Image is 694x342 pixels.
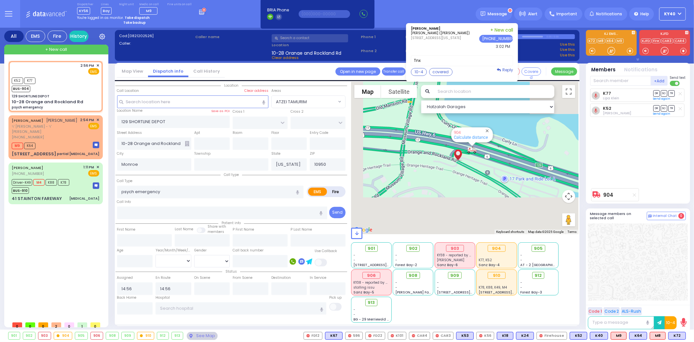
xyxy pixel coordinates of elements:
[674,38,686,43] a: CAR4
[521,290,542,295] span: Forest Bay-3
[208,224,226,229] small: Share with
[588,307,603,315] button: Code 1
[588,38,597,43] a: K72
[345,332,363,340] div: 596
[310,151,315,156] label: ZIP
[639,32,690,37] label: KJFD
[156,248,191,253] div: Year/Month/Week/Day
[24,143,35,149] span: K64
[148,68,188,74] a: Dispatch info
[24,78,35,84] span: K77
[481,11,485,16] img: message.svg
[12,99,83,105] div: 10-28 Orange and Rockland Rd
[629,332,647,340] div: BLS
[329,295,342,300] label: Pick up
[233,130,242,135] label: Room
[51,322,61,327] span: 2
[668,105,675,111] span: TR
[411,68,427,76] button: 10-4
[12,165,43,170] a: [PERSON_NAME]
[272,55,299,60] span: Clear address
[271,275,291,280] label: Destination
[101,7,112,15] span: Bay
[678,213,684,219] span: 0
[84,165,94,170] span: 1:11 PM
[96,164,99,170] span: ✕
[570,332,587,340] div: K52
[362,272,380,279] div: 906
[411,27,470,31] h5: [PERSON_NAME]
[590,332,608,340] div: K40
[624,66,658,74] button: Notifications
[222,269,240,274] span: Status
[194,275,210,280] label: On Scene
[653,112,671,116] a: Send again
[653,97,671,101] a: Send again
[276,99,307,105] span: ATZEI TAMURIM
[88,68,99,75] span: EMS
[551,67,577,76] button: Message
[185,141,189,146] span: Other building occupants
[91,332,103,339] div: 906
[603,111,631,116] span: Moses Guttman
[172,332,183,339] div: 913
[411,31,470,36] p: [PERSON_NAME] ([PERSON_NAME])
[381,85,417,98] button: Show satellite imagery
[556,11,577,17] span: Important
[490,27,513,34] a: + New call
[650,332,666,340] div: ALS KJ
[38,332,51,339] div: 903
[12,118,43,123] a: [PERSON_NAME]
[64,322,74,327] span: 0
[221,83,242,88] span: Location
[488,245,506,252] div: 904
[621,307,642,315] button: ALS-Rush
[221,172,242,177] span: Call type
[361,48,403,54] span: Phone 2
[560,42,575,47] a: Use this
[272,34,348,42] input: Search a contact
[267,7,289,13] span: BRIA Phone
[479,334,483,337] img: red-radio-icon.svg
[12,86,30,92] span: BUS-904
[348,334,351,337] img: red-radio-icon.svg
[354,253,356,258] span: -
[611,332,627,340] div: M9
[271,88,281,93] label: Areas
[304,332,322,340] div: FD12
[497,332,513,340] div: BLS
[353,226,374,234] a: Open this area in Google Maps (opens a new window)
[195,34,269,40] label: Caller name
[8,332,20,339] div: 901
[395,263,417,267] span: Forest Bay-2
[395,285,397,290] span: -
[310,130,328,135] label: Entry Code
[194,130,200,135] label: Apt
[47,118,78,123] span: [PERSON_NAME]
[446,245,464,252] div: 903
[521,258,523,263] span: -
[648,215,652,218] img: comment-alt.png
[465,143,480,157] div: 904
[395,280,397,285] span: -
[12,78,23,84] span: K52
[117,95,268,108] input: Search location here
[117,108,143,113] label: Location Name
[146,8,152,13] span: M9
[310,275,326,280] label: In Service
[368,245,375,252] span: 901
[123,20,146,25] strong: Take backup
[12,187,29,194] span: BUS-910
[4,31,24,42] div: All
[233,227,254,232] label: P First Name
[291,109,304,114] label: Cross 2
[54,332,72,339] div: 904
[69,196,99,201] div: [MEDICAL_DATA]
[562,85,575,98] button: Toggle fullscreen view
[640,11,649,17] span: Help
[353,226,374,234] img: Google
[272,96,336,107] span: ATZEI TAMURIM
[354,263,415,267] span: [STREET_ADDRESS][PERSON_NAME]
[69,31,88,42] a: History
[365,332,385,340] div: FD22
